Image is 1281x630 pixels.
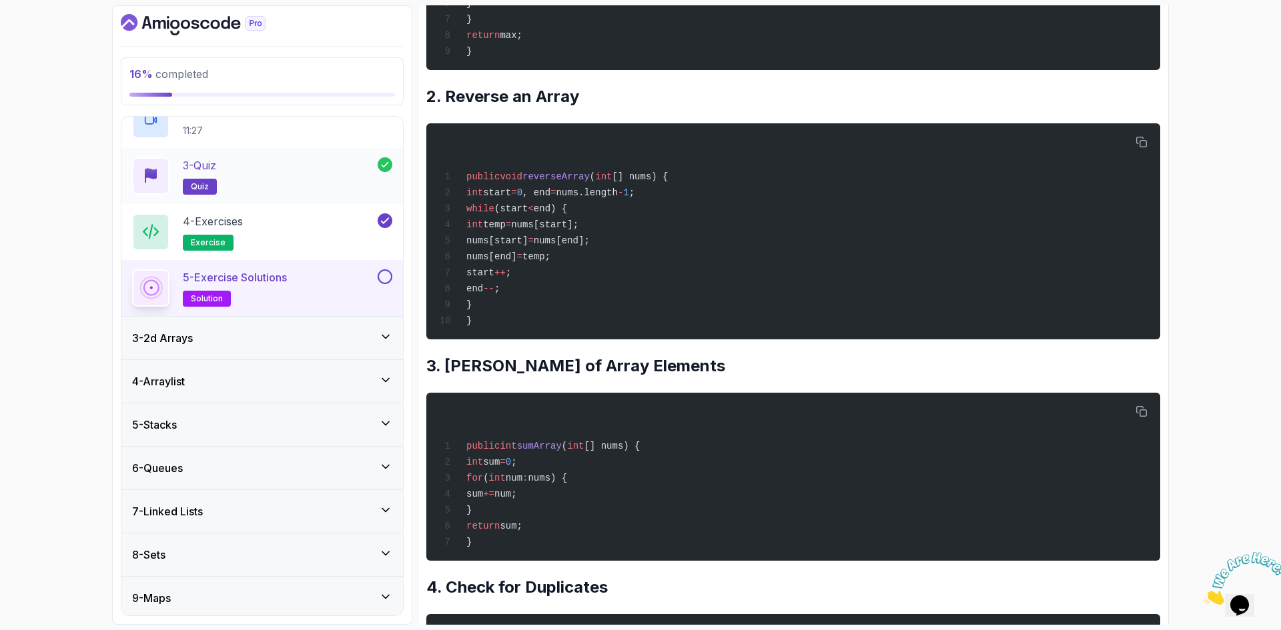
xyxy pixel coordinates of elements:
[500,521,522,531] span: sum;
[584,441,640,451] span: [] nums) {
[466,46,472,57] span: }
[466,505,472,515] span: }
[466,299,472,310] span: }
[590,171,595,182] span: (
[466,489,483,499] span: sum
[500,457,505,467] span: =
[466,283,483,294] span: end
[522,251,550,262] span: temp;
[121,403,403,446] button: 5-Stacks
[567,441,584,451] span: int
[511,457,516,467] span: ;
[132,373,185,389] h3: 4 - Arraylist
[506,473,522,483] span: num
[426,577,1160,598] h2: 4. Check for Duplicates
[506,457,511,467] span: 0
[183,269,287,285] p: 5 - Exercise Solutions
[132,460,183,476] h3: 6 - Queues
[466,235,528,246] span: nums[start]
[132,330,193,346] h3: 3 - 2d Arrays
[528,203,533,214] span: <
[132,503,203,519] h3: 7 - Linked Lists
[121,490,403,533] button: 7-Linked Lists
[466,219,483,230] span: int
[517,187,522,198] span: 0
[132,590,171,606] h3: 9 - Maps
[466,251,517,262] span: nums[end]
[517,251,522,262] span: =
[494,489,517,499] span: num;
[528,473,567,483] span: nums) {
[483,473,488,483] span: (
[121,14,297,35] a: Dashboard
[132,213,392,251] button: 4-Exercisesexercise
[5,5,88,58] img: Chat attention grabber
[466,521,500,531] span: return
[466,473,483,483] span: for
[517,441,562,451] span: sumArray
[466,315,472,326] span: }
[132,417,177,433] h3: 5 - Stacks
[522,473,528,483] span: :
[129,67,153,81] span: 16 %
[522,171,590,182] span: reverseArray
[494,283,500,294] span: ;
[466,441,500,451] span: public
[426,355,1160,377] h2: 3. [PERSON_NAME] of Array Elements
[132,269,392,307] button: 5-Exercise Solutionssolution
[550,187,556,198] span: =
[528,235,533,246] span: =
[121,577,403,619] button: 9-Maps
[183,213,243,229] p: 4 - Exercises
[522,187,550,198] span: , end
[494,267,506,278] span: ++
[511,187,516,198] span: =
[132,547,165,563] h3: 8 - Sets
[191,237,226,248] span: exercise
[483,283,494,294] span: --
[612,171,668,182] span: [] nums) {
[511,219,578,230] span: nums[start];
[132,101,392,139] button: 2-Working With Arrays11:27
[466,30,500,41] span: return
[618,187,623,198] span: -
[623,187,628,198] span: 1
[466,187,483,198] span: int
[500,171,522,182] span: void
[534,203,567,214] span: end) {
[121,317,403,359] button: 3-2d Arrays
[483,489,494,499] span: +=
[129,67,208,81] span: completed
[466,267,494,278] span: start
[506,219,511,230] span: =
[494,203,528,214] span: (start
[121,447,403,489] button: 6-Queues
[183,157,216,173] p: 3 - Quiz
[466,457,483,467] span: int
[1198,547,1281,610] iframe: chat widget
[466,203,494,214] span: while
[191,293,223,304] span: solution
[183,124,299,137] p: 11:27
[121,533,403,576] button: 8-Sets
[489,473,506,483] span: int
[483,187,511,198] span: start
[506,267,511,278] span: ;
[466,14,472,25] span: }
[595,171,612,182] span: int
[121,360,403,403] button: 4-Arraylist
[466,171,500,182] span: public
[556,187,617,198] span: nums.length
[483,457,500,467] span: sum
[534,235,590,246] span: nums[end];
[500,441,516,451] span: int
[426,86,1160,107] h2: 2. Reverse an Array
[629,187,634,198] span: ;
[483,219,506,230] span: temp
[466,537,472,547] span: }
[500,30,522,41] span: max;
[562,441,567,451] span: (
[191,181,209,192] span: quiz
[132,157,392,195] button: 3-Quizquiz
